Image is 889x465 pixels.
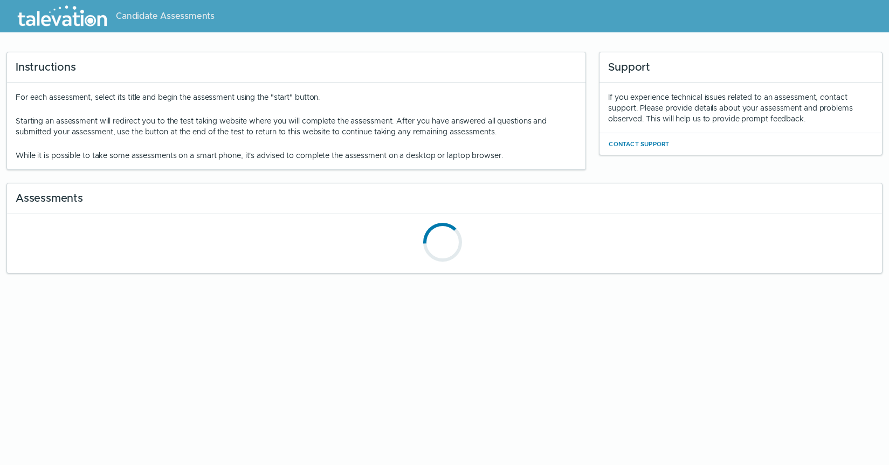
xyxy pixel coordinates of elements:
img: Talevation_Logo_Transparent_white.png [13,3,112,30]
button: Contact Support [608,138,670,151]
div: Support [599,52,882,83]
div: Assessments [7,183,882,214]
p: While it is possible to take some assessments on a smart phone, it's advised to complete the asse... [16,150,577,161]
span: Candidate Assessments [116,10,215,23]
p: Starting an assessment will redirect you to the test taking website where you will complete the a... [16,115,577,137]
div: Instructions [7,52,585,83]
div: If you experience technical issues related to an assessment, contact support. Please provide deta... [608,92,873,124]
div: For each assessment, select its title and begin the assessment using the "start" button. [16,92,577,161]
